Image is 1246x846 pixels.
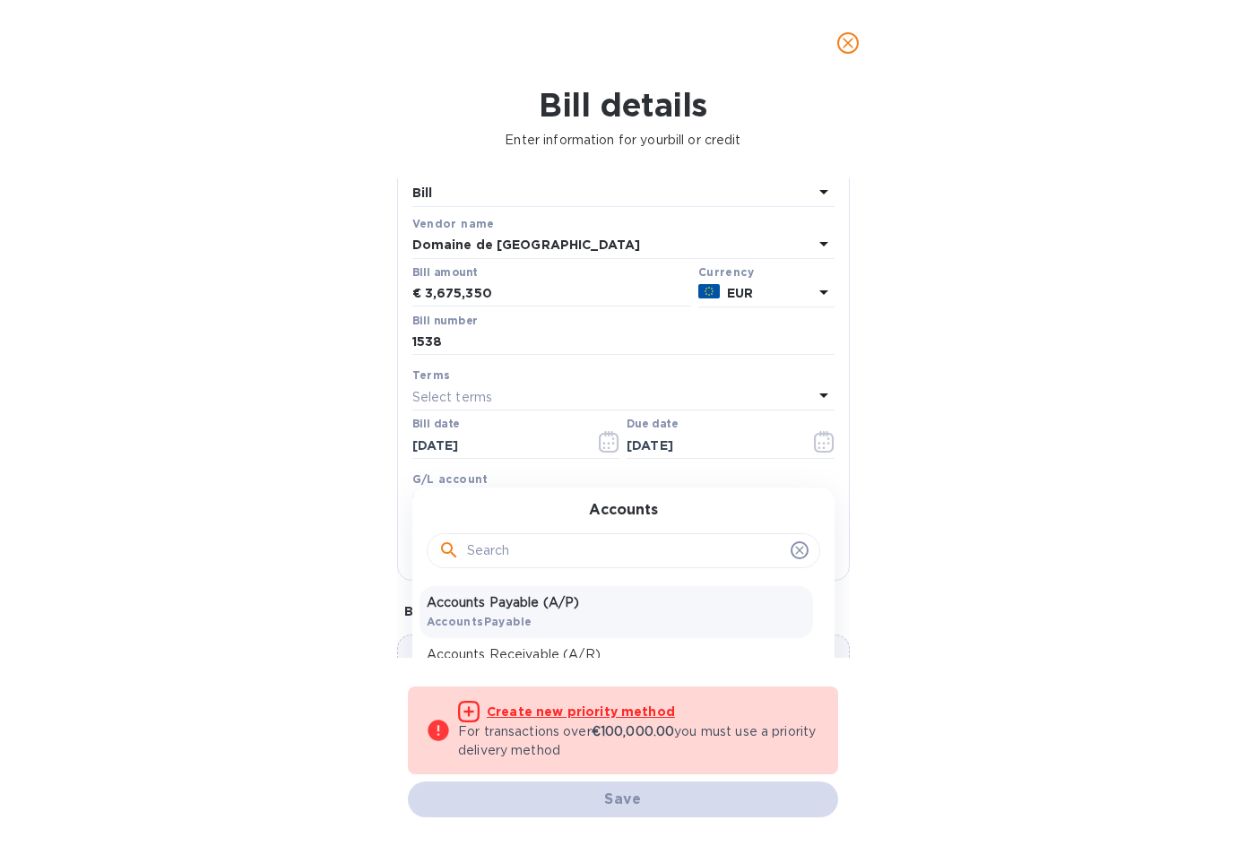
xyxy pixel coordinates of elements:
[412,217,495,230] b: Vendor name
[412,281,425,307] div: €
[412,237,641,252] b: Domaine de [GEOGRAPHIC_DATA]
[412,491,534,510] p: Select G/L account
[592,724,674,738] strong: €100,000.00
[487,704,675,719] u: Create new priority method
[412,388,493,407] p: Select terms
[412,432,582,459] input: Select date
[425,281,691,307] input: € Enter bill amount
[412,368,451,382] b: Terms
[404,602,843,620] p: Bill image
[14,131,1232,150] p: Enter information for your bill or credit
[627,432,796,459] input: Due date
[427,645,806,664] p: Accounts Receivable (A/R)
[412,472,489,486] b: G/L account
[412,186,433,200] b: Bill
[412,315,477,326] label: Bill number
[14,86,1232,124] h1: Bill details
[412,419,460,430] label: Bill date
[589,502,658,519] h3: Accounts
[698,265,754,279] b: Currency
[826,22,870,65] button: close
[467,538,783,565] input: Search
[458,722,820,760] p: For transactions over you must use a priority delivery method
[412,329,835,356] input: Enter bill number
[412,267,477,278] label: Bill amount
[427,593,806,612] p: Accounts Payable (A/P)
[627,419,678,430] label: Due date
[727,286,753,300] b: EUR
[427,615,532,628] b: AccountsPayable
